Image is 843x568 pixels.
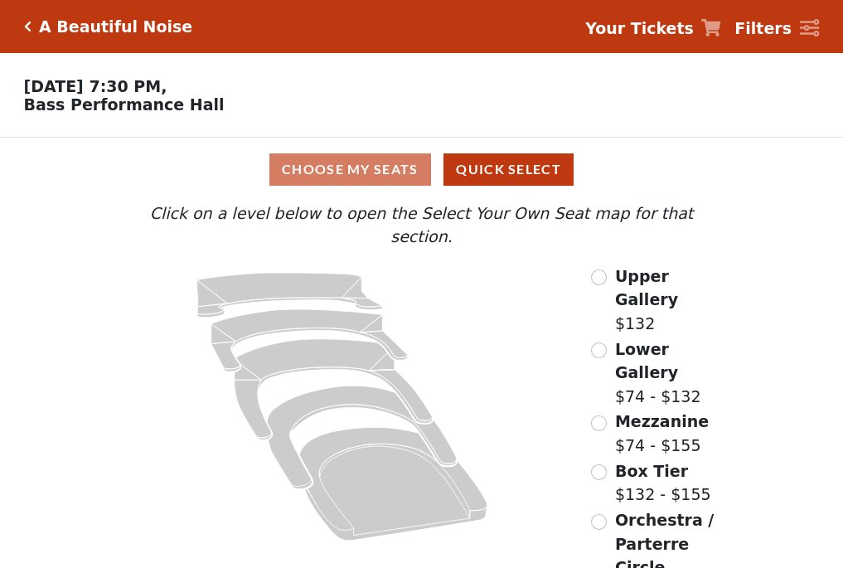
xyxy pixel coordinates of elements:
[615,462,688,480] span: Box Tier
[24,21,31,32] a: Click here to go back to filters
[300,427,488,541] path: Orchestra / Parterre Circle - Seats Available: 53
[734,19,792,37] strong: Filters
[615,337,726,409] label: $74 - $132
[39,17,192,36] h5: A Beautiful Noise
[585,19,694,37] strong: Your Tickets
[615,459,711,507] label: $132 - $155
[734,17,819,41] a: Filters
[615,340,678,382] span: Lower Gallery
[443,153,574,186] button: Quick Select
[585,17,721,41] a: Your Tickets
[615,265,726,336] label: $132
[211,309,408,371] path: Lower Gallery - Seats Available: 146
[615,267,678,309] span: Upper Gallery
[615,410,709,457] label: $74 - $155
[197,273,383,318] path: Upper Gallery - Seats Available: 163
[117,201,725,249] p: Click on a level below to open the Select Your Own Seat map for that section.
[615,412,709,430] span: Mezzanine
